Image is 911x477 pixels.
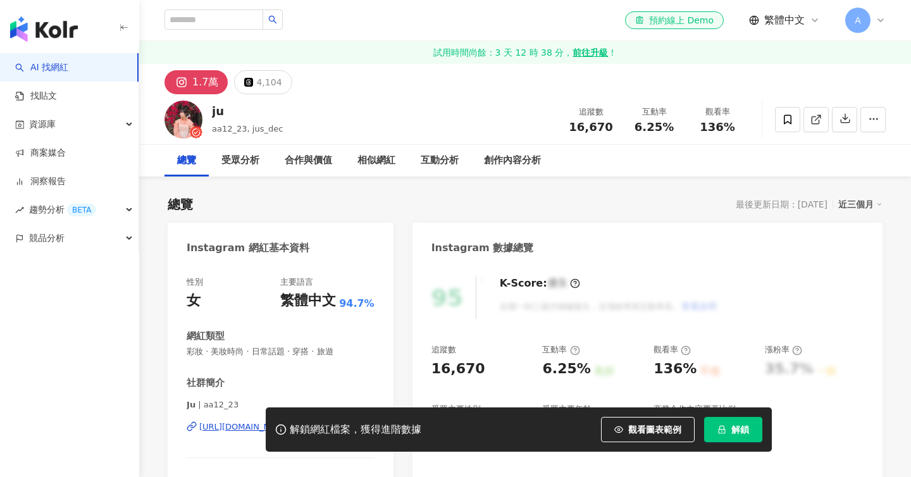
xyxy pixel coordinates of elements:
[268,15,277,24] span: search
[15,61,68,74] a: searchAI 找網紅
[67,204,96,216] div: BETA
[765,344,802,356] div: 漲粉率
[573,46,608,59] strong: 前往升級
[654,359,697,379] div: 136%
[187,376,225,390] div: 社群簡介
[704,417,762,442] button: 解鎖
[256,73,282,91] div: 4,104
[654,404,736,415] div: 商業合作內容覆蓋比例
[212,124,283,133] span: aa12_23, jus_dec
[484,153,541,168] div: 創作內容分析
[139,41,911,64] a: 試用時間尚餘：3 天 12 時 38 分，前往升級！
[542,359,590,379] div: 6.25%
[221,153,259,168] div: 受眾分析
[569,120,612,133] span: 16,670
[10,16,78,42] img: logo
[15,147,66,159] a: 商案媒合
[285,153,332,168] div: 合作與價值
[357,153,395,168] div: 相似網紅
[187,276,203,288] div: 性別
[421,153,459,168] div: 互動分析
[838,196,883,213] div: 近三個月
[542,404,592,415] div: 受眾主要年齡
[628,424,681,435] span: 觀看圖表範例
[431,344,456,356] div: 追蹤數
[15,206,24,214] span: rise
[187,291,201,311] div: 女
[15,175,66,188] a: 洞察報告
[187,330,225,343] div: 網紅類型
[280,276,313,288] div: 主要語言
[431,359,485,379] div: 16,670
[635,121,674,133] span: 6.25%
[601,417,695,442] button: 觀看圖表範例
[192,73,218,91] div: 1.7萬
[717,425,726,434] span: lock
[736,199,827,209] div: 最後更新日期：[DATE]
[625,11,724,29] a: 預約線上 Demo
[234,70,292,94] button: 4,104
[630,106,678,118] div: 互動率
[29,110,56,139] span: 資源庫
[290,423,421,437] div: 解鎖網紅檔案，獲得進階數據
[700,121,735,133] span: 136%
[187,346,375,357] span: 彩妝 · 美妝時尚 · 日常話題 · 穿搭 · 旅遊
[731,424,749,435] span: 解鎖
[164,70,228,94] button: 1.7萬
[168,195,193,213] div: 總覽
[764,13,805,27] span: 繁體中文
[187,241,309,255] div: Instagram 網紅基本資料
[280,291,336,311] div: 繁體中文
[431,404,481,415] div: 受眾主要性別
[212,103,283,119] div: ju
[29,224,65,252] span: 競品分析
[187,399,375,411] span: 𝗝𝘂 | aa12_23
[693,106,741,118] div: 觀看率
[339,297,375,311] span: 94.7%
[29,195,96,224] span: 趨勢分析
[15,90,57,102] a: 找貼文
[567,106,615,118] div: 追蹤數
[500,276,580,290] div: K-Score :
[431,241,534,255] div: Instagram 數據總覽
[164,101,202,139] img: KOL Avatar
[855,13,861,27] span: A
[177,153,196,168] div: 總覽
[654,344,691,356] div: 觀看率
[542,344,579,356] div: 互動率
[635,14,714,27] div: 預約線上 Demo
